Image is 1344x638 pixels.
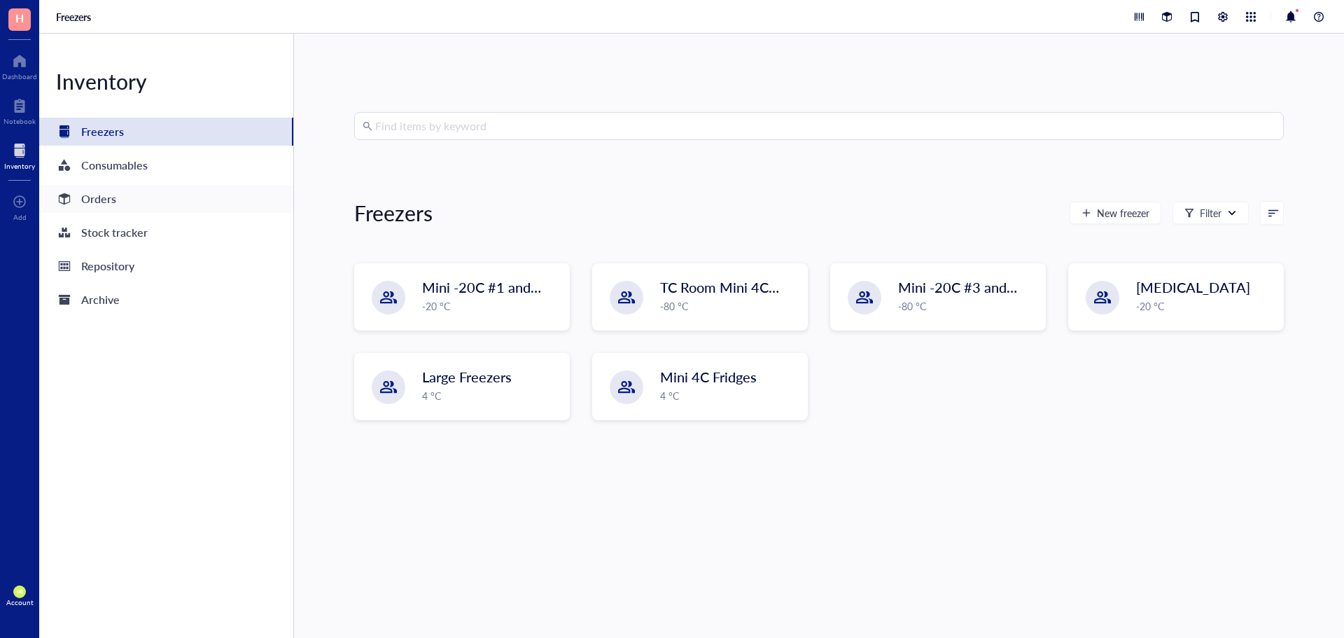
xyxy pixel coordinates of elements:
div: Consumables [81,155,148,175]
span: [MEDICAL_DATA] [1136,277,1250,297]
a: Dashboard [2,50,37,81]
a: Freezers [56,11,94,23]
span: MR [16,589,22,595]
div: -80 °C [660,298,799,314]
a: Consumables [39,151,293,179]
div: Inventory [4,162,35,170]
span: Large Freezers [422,367,512,387]
span: Mini 4C Fridges [660,367,757,387]
a: Orders [39,185,293,213]
div: Stock tracker [81,223,148,242]
a: Inventory [4,139,35,170]
div: Dashboard [2,72,37,81]
div: Freezers [354,199,433,227]
span: H [15,9,24,27]
a: Archive [39,286,293,314]
div: -20 °C [422,298,561,314]
div: Add [13,213,27,221]
div: -80 °C [898,298,1037,314]
div: 4 °C [422,388,561,403]
div: 4 °C [660,388,799,403]
div: Account [6,598,34,606]
a: Notebook [3,95,36,125]
a: Stock tracker [39,219,293,247]
div: Archive [81,290,120,310]
button: New freezer [1070,202,1161,224]
div: Notebook [3,117,36,125]
div: -20 °C [1136,298,1275,314]
a: Repository [39,252,293,280]
a: Freezers [39,118,293,146]
div: Inventory [39,67,293,95]
div: Freezers [81,122,124,141]
div: Repository [81,256,134,276]
div: Filter [1200,205,1221,221]
div: Orders [81,189,116,209]
span: Mini -20C #1 and #2 [422,277,551,297]
span: Mini -20C #3 and #4 [898,277,1027,297]
span: New freezer [1097,207,1149,219]
span: TC Room Mini 4C+ -20C [660,277,811,297]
